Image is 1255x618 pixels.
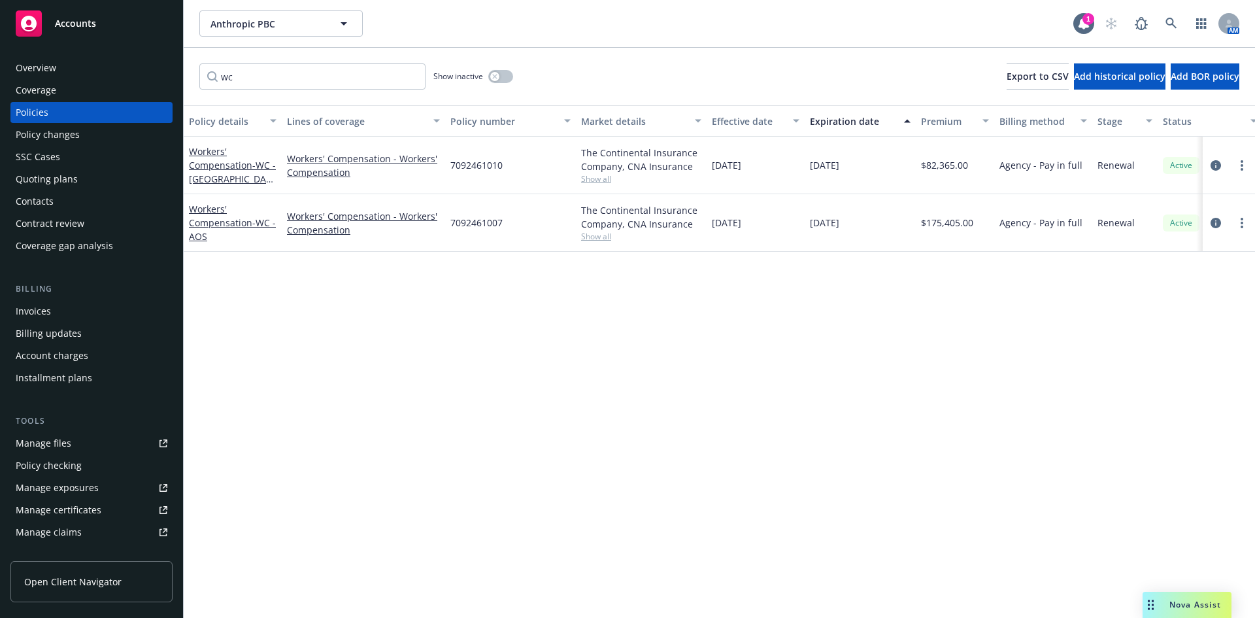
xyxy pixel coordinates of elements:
[805,105,916,137] button: Expiration date
[16,124,80,145] div: Policy changes
[16,544,77,565] div: Manage BORs
[921,158,968,172] span: $82,365.00
[1169,599,1221,610] span: Nova Assist
[10,169,173,190] a: Quoting plans
[1092,105,1158,137] button: Stage
[16,433,71,454] div: Manage files
[1163,114,1243,128] div: Status
[189,159,276,199] span: - WC - [GEOGRAPHIC_DATA]
[576,105,707,137] button: Market details
[10,58,173,78] a: Overview
[16,500,101,521] div: Manage certificates
[16,80,56,101] div: Coverage
[1007,70,1069,82] span: Export to CSV
[10,433,173,454] a: Manage files
[1168,160,1194,171] span: Active
[10,213,173,234] a: Contract review
[184,105,282,137] button: Policy details
[10,102,173,123] a: Policies
[1168,217,1194,229] span: Active
[999,216,1082,230] span: Agency - Pay in full
[16,102,48,123] div: Policies
[10,455,173,476] a: Policy checking
[10,301,173,322] a: Invoices
[10,146,173,167] a: SSC Cases
[10,345,173,366] a: Account charges
[712,158,741,172] span: [DATE]
[1098,10,1124,37] a: Start snowing
[1097,216,1135,230] span: Renewal
[287,152,440,179] a: Workers' Compensation - Workers' Compensation
[810,158,839,172] span: [DATE]
[921,114,975,128] div: Premium
[16,368,92,388] div: Installment plans
[581,203,701,231] div: The Continental Insurance Company, CNA Insurance
[10,323,173,344] a: Billing updates
[1074,63,1165,90] button: Add historical policy
[199,63,426,90] input: Filter by keyword...
[1143,592,1159,618] div: Drag to move
[450,216,503,230] span: 7092461007
[1082,13,1094,25] div: 1
[16,146,60,167] div: SSC Cases
[450,158,503,172] span: 7092461010
[1097,114,1138,128] div: Stage
[10,235,173,256] a: Coverage gap analysis
[1074,70,1165,82] span: Add historical policy
[10,477,173,498] a: Manage exposures
[581,114,687,128] div: Market details
[16,213,84,234] div: Contract review
[10,80,173,101] a: Coverage
[810,114,896,128] div: Expiration date
[994,105,1092,137] button: Billing method
[287,209,440,237] a: Workers' Compensation - Workers' Compensation
[999,158,1082,172] span: Agency - Pay in full
[189,114,262,128] div: Policy details
[10,415,173,428] div: Tools
[16,323,82,344] div: Billing updates
[581,146,701,173] div: The Continental Insurance Company, CNA Insurance
[810,216,839,230] span: [DATE]
[445,105,576,137] button: Policy number
[712,114,785,128] div: Effective date
[1208,158,1224,173] a: circleInformation
[16,58,56,78] div: Overview
[199,10,363,37] button: Anthropic PBC
[1171,63,1239,90] button: Add BOR policy
[189,203,276,243] a: Workers' Compensation
[1171,70,1239,82] span: Add BOR policy
[210,17,324,31] span: Anthropic PBC
[1208,215,1224,231] a: circleInformation
[581,173,701,184] span: Show all
[10,544,173,565] a: Manage BORs
[24,575,122,589] span: Open Client Navigator
[16,169,78,190] div: Quoting plans
[10,283,173,296] div: Billing
[1234,215,1250,231] a: more
[16,345,88,366] div: Account charges
[16,235,113,256] div: Coverage gap analysis
[16,477,99,498] div: Manage exposures
[287,114,426,128] div: Lines of coverage
[10,500,173,521] a: Manage certificates
[1128,10,1154,37] a: Report a Bug
[1234,158,1250,173] a: more
[16,301,51,322] div: Invoices
[10,368,173,388] a: Installment plans
[450,114,556,128] div: Policy number
[55,18,96,29] span: Accounts
[10,191,173,212] a: Contacts
[1143,592,1231,618] button: Nova Assist
[16,191,54,212] div: Contacts
[1158,10,1184,37] a: Search
[10,5,173,42] a: Accounts
[433,71,483,82] span: Show inactive
[707,105,805,137] button: Effective date
[916,105,994,137] button: Premium
[16,522,82,543] div: Manage claims
[1007,63,1069,90] button: Export to CSV
[712,216,741,230] span: [DATE]
[1097,158,1135,172] span: Renewal
[999,114,1073,128] div: Billing method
